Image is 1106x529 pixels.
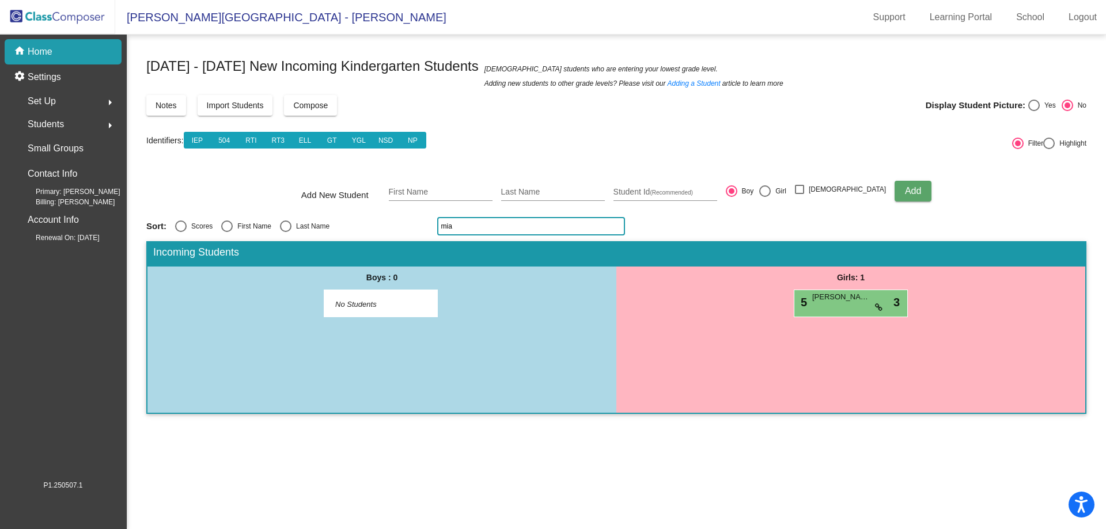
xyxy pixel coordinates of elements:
[926,100,1025,111] span: Display Student Picture:
[921,8,1002,26] a: Learning Portal
[1073,100,1086,111] div: No
[146,221,166,231] span: Sort:
[147,267,616,290] div: Boys : 0
[115,8,446,26] span: [PERSON_NAME][GEOGRAPHIC_DATA] - [PERSON_NAME]
[184,132,211,149] button: IEP
[1024,138,1044,149] div: Filter
[264,132,292,149] button: RT3
[28,116,64,132] span: Students
[616,267,1085,290] div: Girls: 1
[14,70,28,84] mat-icon: settings
[291,221,329,231] div: Last Name
[146,220,429,232] mat-radio-group: Select an option
[484,78,783,89] span: Adding new students to other grade levels? Please visit our article to learn more
[187,221,213,231] div: Scores
[17,197,115,207] span: Billing: [PERSON_NAME]
[293,101,328,110] span: Compose
[207,101,264,110] span: Import Students
[501,188,605,197] input: Last Name
[437,217,625,235] input: Search...
[28,93,56,109] span: Set Up
[613,188,717,197] input: Student Id
[1059,8,1106,26] a: Logout
[812,291,870,303] span: [PERSON_NAME]
[1055,138,1086,149] div: Highlight
[301,188,380,202] span: Add New Student
[146,136,184,145] a: Identifiers:
[1040,100,1056,111] div: Yes
[737,186,754,196] div: Boy
[28,166,77,182] p: Contact Info
[798,296,807,309] span: 5
[895,181,931,201] button: Add
[210,132,238,149] button: 504
[153,246,239,259] span: Incoming Students
[17,233,99,243] span: Renewal On: [DATE]
[893,294,900,311] span: 3
[864,8,915,26] a: Support
[237,132,265,149] button: RTI
[399,132,426,149] button: NP
[771,186,786,196] div: Girl
[291,132,319,149] button: ELL
[284,95,337,116] button: Compose
[156,101,177,110] span: Notes
[103,119,117,132] mat-icon: arrow_right
[28,212,79,228] p: Account Info
[389,188,493,197] input: First Name
[484,63,718,75] span: [DEMOGRAPHIC_DATA] students who are entering your lowest grade level.
[28,70,61,84] p: Settings
[146,95,186,116] button: Notes
[198,95,273,116] button: Import Students
[905,186,921,196] span: Add
[809,182,886,196] span: [DEMOGRAPHIC_DATA]
[146,57,479,75] span: [DATE] - [DATE] New Incoming Kindergarten Students
[1028,100,1086,111] mat-radio-group: Select an option
[318,132,346,149] button: GT
[28,45,52,59] p: Home
[14,45,28,59] mat-icon: home
[668,78,721,89] a: Adding a Student
[372,132,400,149] button: NSD
[28,140,84,157] p: Small Groups
[1007,8,1054,26] a: School
[103,96,117,109] mat-icon: arrow_right
[233,221,271,231] div: First Name
[345,132,373,149] button: YGL
[17,187,120,197] span: Primary: [PERSON_NAME]
[335,299,407,310] span: No Students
